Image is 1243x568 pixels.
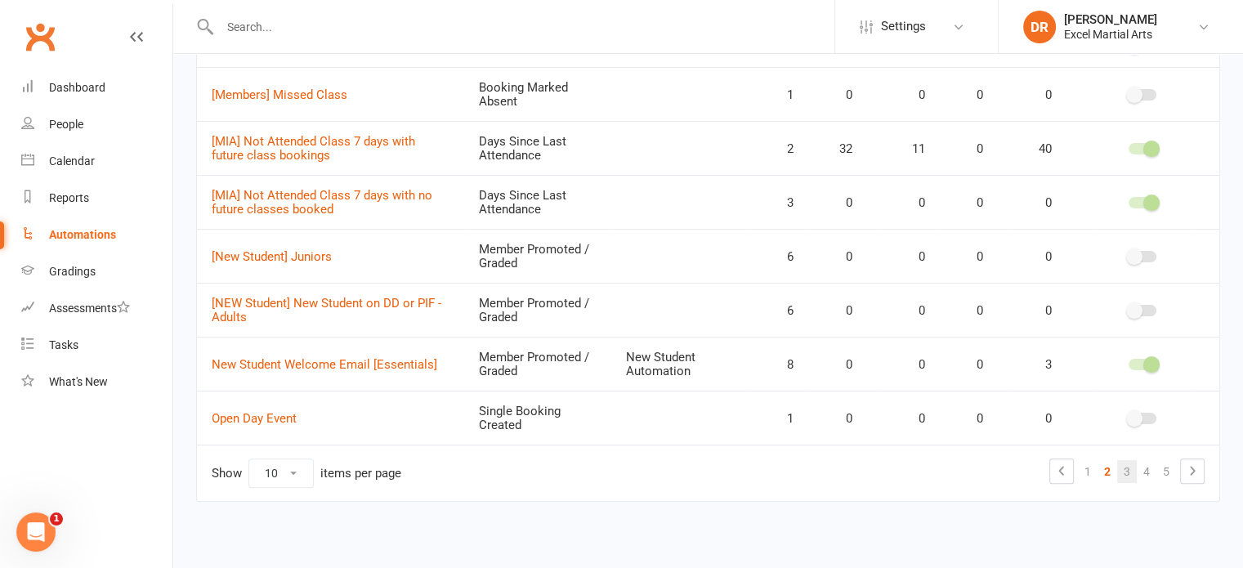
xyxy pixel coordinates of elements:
[11,7,42,38] button: go back
[1023,250,1052,264] span: 0
[1023,142,1052,156] span: 40
[1156,460,1176,483] a: 5
[21,253,172,290] a: Gradings
[212,411,297,426] a: Open Day Event
[13,181,314,230] div: Dan says…
[464,283,611,337] td: Member Promoted / Graded
[256,7,287,38] button: Home
[21,364,172,400] a: What's New
[896,412,925,426] span: 0
[464,391,611,445] td: Single Booking Created
[47,9,73,35] img: Profile image for Toby
[955,142,983,156] span: 0
[21,290,172,327] a: Assessments
[21,180,172,217] a: Reports
[78,443,91,456] button: Gif picker
[765,88,794,102] span: 1
[765,412,794,426] span: 1
[1023,88,1052,102] span: 0
[20,16,60,57] a: Clubworx
[1078,460,1098,483] a: 1
[1137,460,1156,483] a: 4
[212,134,415,163] a: [MIA] Not Attended Class 7 days with future class bookings
[49,338,78,351] div: Tasks
[896,88,925,102] span: 0
[21,327,172,364] a: Tasks
[21,69,172,106] a: Dashboard
[16,512,56,552] iframe: Intercom live chat
[280,436,306,463] button: Send a message…
[287,7,316,36] div: Close
[13,230,314,333] div: Toby says…
[79,8,186,20] h1: [PERSON_NAME]
[21,143,172,180] a: Calendar
[49,191,89,204] div: Reports
[211,181,314,217] div: Just browsing
[955,358,983,372] span: 0
[824,142,852,156] span: 32
[896,358,925,372] span: 0
[464,175,611,229] td: Days Since Last Attendance
[224,190,301,207] div: Just browsing
[13,94,268,145] div: Welcome! 👋 What can I help you with [DATE]?
[955,412,983,426] span: 0
[26,301,214,311] div: [PERSON_NAME] • AI Agent • Just now
[1023,11,1056,43] div: DR
[320,467,401,481] div: items per page
[1023,412,1052,426] span: 0
[765,304,794,318] span: 6
[212,458,401,488] div: Show
[824,250,852,264] span: 0
[464,229,611,283] td: Member Promoted / Graded
[49,228,116,241] div: Automations
[212,249,332,264] a: [New Student] Juniors
[13,159,314,181] div: [DATE]
[896,304,925,318] span: 0
[13,94,314,159] div: Toby says…
[49,154,95,168] div: Calendar
[21,217,172,253] a: Automations
[50,512,63,526] span: 1
[1023,358,1052,372] span: 3
[49,81,105,94] div: Dashboard
[1098,460,1117,483] a: 2
[1117,460,1137,483] a: 3
[955,304,983,318] span: 0
[824,196,852,210] span: 0
[1064,12,1157,27] div: [PERSON_NAME]
[49,302,130,315] div: Assessments
[955,196,983,210] span: 0
[626,351,736,378] div: New Student Automation
[1023,304,1052,318] span: 0
[25,443,38,456] button: Upload attachment
[49,265,96,278] div: Gradings
[464,337,611,391] td: Member Promoted / Graded
[26,239,255,288] div: No problem! Have a look around and let us know if you have any questions. 😄
[104,443,117,456] button: Start recording
[212,188,432,217] a: [MIA] Not Attended Class 7 days with no future classes booked
[464,121,611,175] td: Days Since Last Attendance
[824,88,852,102] span: 0
[765,196,794,210] span: 3
[824,412,852,426] span: 0
[824,358,852,372] span: 0
[464,67,611,121] td: Booking Marked Absent
[896,250,925,264] span: 0
[955,250,983,264] span: 0
[824,304,852,318] span: 0
[212,357,437,372] a: New Student Welcome Email [Essentials]
[896,196,925,210] span: 0
[26,104,255,136] div: Welcome! 👋 What can I help you with [DATE]?
[765,358,794,372] span: 8
[955,88,983,102] span: 0
[212,296,441,324] a: [NEW Student] New Student on DD or PIF - Adults
[765,250,794,264] span: 6
[21,106,172,143] a: People
[49,375,108,388] div: What's New
[51,443,65,456] button: Emoji picker
[13,230,268,297] div: No problem! Have a look around and let us know if you have any questions. 😄[PERSON_NAME] • AI Age...
[79,20,203,37] p: The team can also help
[1023,196,1052,210] span: 0
[765,142,794,156] span: 2
[896,142,925,156] span: 11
